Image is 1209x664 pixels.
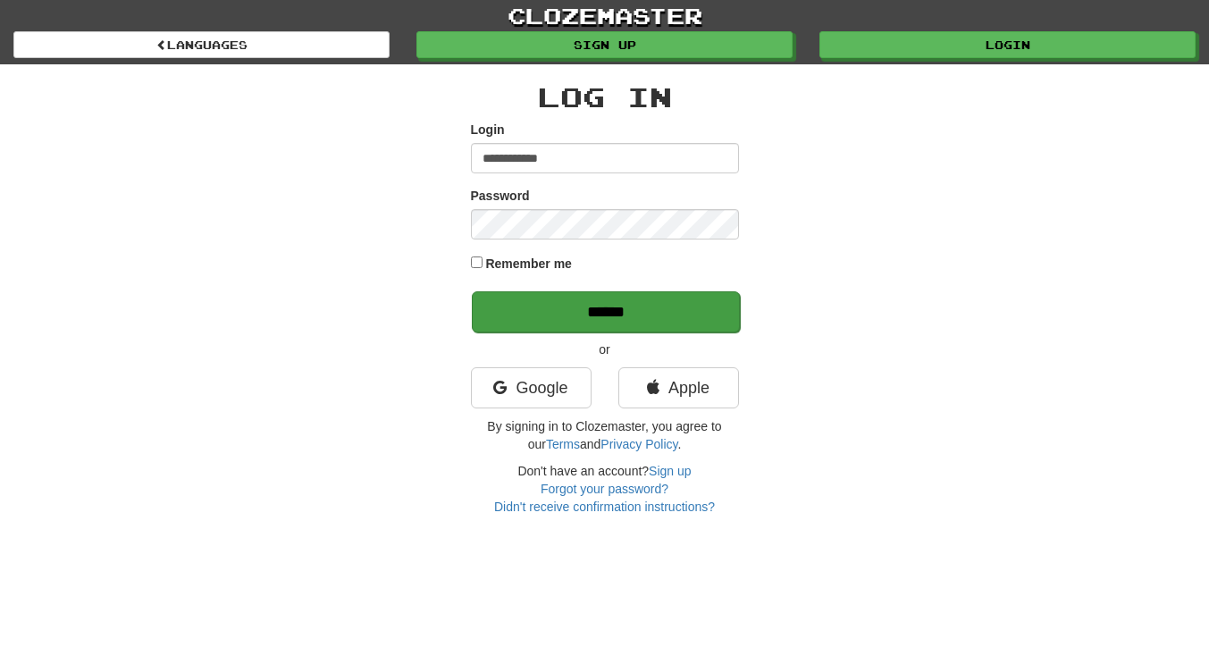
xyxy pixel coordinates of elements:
a: Didn't receive confirmation instructions? [494,500,715,514]
a: Sign up [649,464,691,478]
h2: Log In [471,82,739,112]
a: Sign up [416,31,793,58]
p: By signing in to Clozemaster, you agree to our and . [471,417,739,453]
label: Login [471,121,505,139]
a: Forgot your password? [541,482,668,496]
p: or [471,340,739,358]
div: Don't have an account? [471,462,739,516]
a: Privacy Policy [600,437,677,451]
a: Google [471,367,592,408]
label: Remember me [485,255,572,273]
label: Password [471,187,530,205]
a: Languages [13,31,390,58]
a: Terms [546,437,580,451]
a: Apple [618,367,739,408]
a: Login [819,31,1196,58]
